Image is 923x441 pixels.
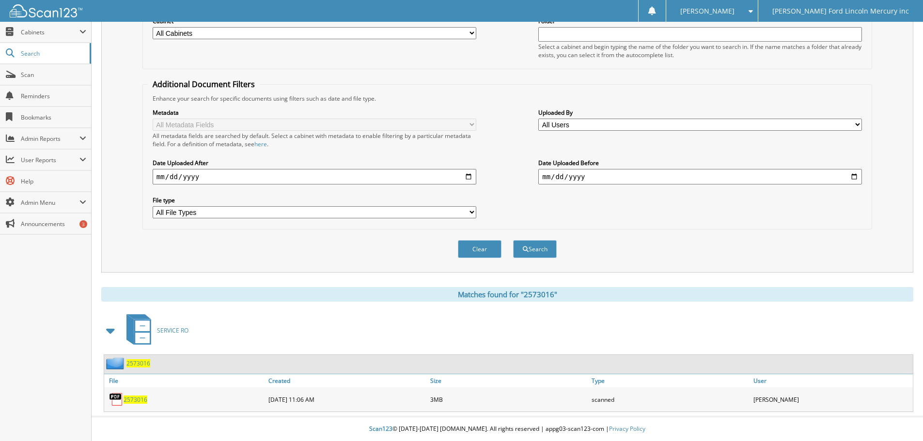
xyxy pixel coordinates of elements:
span: [PERSON_NAME] Ford Lincoln Mercury inc [772,8,909,14]
div: Enhance your search for specific documents using filters such as date and file type. [148,94,867,103]
div: [PERSON_NAME] [751,390,913,409]
span: Announcements [21,220,86,228]
span: Help [21,177,86,185]
img: scan123-logo-white.svg [10,4,82,17]
span: User Reports [21,156,79,164]
img: folder2.png [106,357,126,369]
a: Privacy Policy [609,425,645,433]
span: Admin Menu [21,198,79,207]
div: scanned [589,390,751,409]
span: Reminders [21,92,86,100]
iframe: Chat Widget [875,395,923,441]
a: Created [266,374,428,387]
input: start [153,169,476,184]
span: Scan123 [369,425,392,433]
span: [PERSON_NAME] [680,8,735,14]
div: All metadata fields are searched by default. Select a cabinet with metadata to enable filtering b... [153,132,476,148]
label: Date Uploaded Before [538,159,862,167]
a: here [254,140,267,148]
label: Metadata [153,108,476,117]
img: PDF.png [109,392,124,407]
input: end [538,169,862,184]
a: 2573016 [126,359,150,367]
label: File type [153,196,476,204]
button: Clear [458,240,501,258]
div: Select a cabinet and begin typing the name of the folder you want to search in. If the name match... [538,43,862,59]
legend: Additional Document Filters [148,79,260,90]
a: User [751,374,913,387]
label: Uploaded By [538,108,862,117]
span: Scan [21,71,86,79]
a: File [104,374,266,387]
div: [DATE] 11:06 AM [266,390,428,409]
div: 3 [79,220,87,228]
div: 3MB [428,390,590,409]
span: Bookmarks [21,113,86,122]
button: Search [513,240,557,258]
a: Type [589,374,751,387]
span: Search [21,49,85,58]
span: Cabinets [21,28,79,36]
div: © [DATE]-[DATE] [DOMAIN_NAME]. All rights reserved | appg03-scan123-com | [92,417,923,441]
span: SERVICE RO [157,326,188,335]
a: Size [428,374,590,387]
span: Admin Reports [21,135,79,143]
a: 2573016 [124,395,147,404]
label: Date Uploaded After [153,159,476,167]
a: SERVICE RO [121,311,188,350]
div: Matches found for "2573016" [101,287,913,302]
